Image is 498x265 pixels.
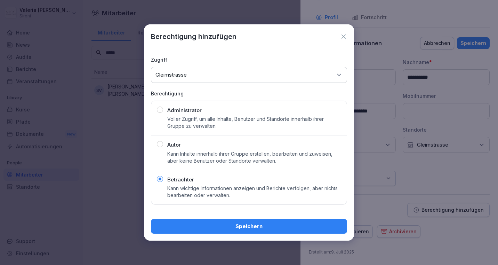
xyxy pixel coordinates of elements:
[151,56,347,63] p: Zugriff
[167,107,202,115] p: Administrator
[156,223,342,230] div: Speichern
[151,219,347,234] button: Speichern
[151,90,347,97] p: Berechtigung
[167,150,341,164] p: Kann Inhalte innerhalb ihrer Gruppe erstellen, bearbeiten und zuweisen, aber keine Benutzer oder ...
[155,71,187,78] p: Gleimstrasse
[167,185,341,199] p: Kann wichtige Informationen anzeigen und Berichte verfolgen, aber nichts bearbeiten oder verwalten.
[167,116,341,130] p: Voller Zugriff, um alle Inhalte, Benutzer und Standorte innerhalb ihrer Gruppe zu verwalten.
[167,141,181,149] p: Autor
[151,31,236,42] p: Berechtigung hinzufügen
[167,176,194,184] p: Betrachter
